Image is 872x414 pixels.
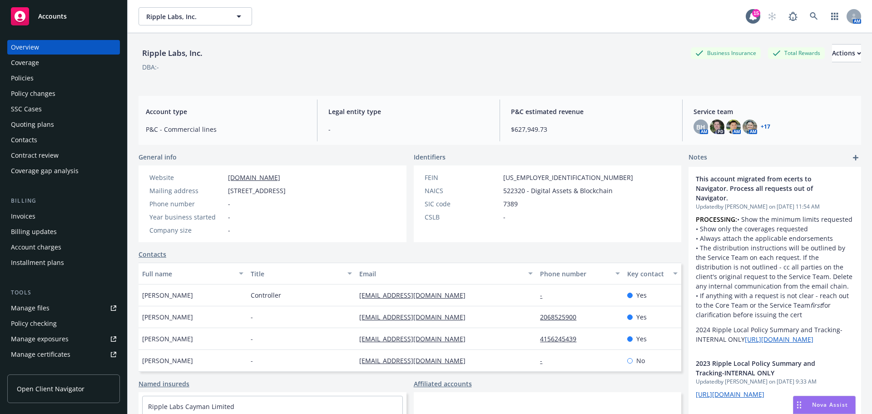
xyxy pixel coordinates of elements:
a: Billing updates [7,224,120,239]
span: - [251,356,253,365]
span: General info [139,152,177,162]
div: Title [251,269,342,279]
div: Tools [7,288,120,297]
span: - [228,212,230,222]
span: [PERSON_NAME] [142,290,193,300]
div: Contacts [11,133,37,147]
a: - [540,291,550,299]
span: This account migrated from ecerts to Navigator. Process all requests out of Navigator. [696,174,830,203]
a: Policies [7,71,120,85]
a: [EMAIL_ADDRESS][DOMAIN_NAME] [359,334,473,343]
div: Billing updates [11,224,57,239]
button: Phone number [536,263,623,284]
span: Yes [636,290,647,300]
div: Mailing address [149,186,224,195]
span: Ripple Labs, Inc. [146,12,225,21]
span: Yes [636,312,647,322]
span: 2023 Ripple Local Policy Summary and Tracking-INTERNAL ONLY [696,359,830,378]
a: Start snowing [763,7,781,25]
a: Contacts [7,133,120,147]
div: Company size [149,225,224,235]
div: Manage files [11,301,50,315]
div: Email [359,269,523,279]
span: - [328,125,489,134]
a: Manage files [7,301,120,315]
div: Policies [11,71,34,85]
div: Website [149,173,224,182]
span: Legal entity type [328,107,489,116]
span: Updated by [PERSON_NAME] on [DATE] 11:54 AM [696,203,854,211]
button: Key contact [624,263,681,284]
a: 2068525900 [540,313,584,321]
a: Installment plans [7,255,120,270]
span: Open Client Navigator [17,384,84,394]
div: Invoices [11,209,35,224]
button: Full name [139,263,247,284]
strong: PROCESSING: [696,215,737,224]
img: photo [726,120,741,134]
button: Actions [832,44,861,62]
a: [EMAIL_ADDRESS][DOMAIN_NAME] [359,356,473,365]
span: Identifiers [414,152,446,162]
span: Service team [694,107,854,116]
span: - [228,225,230,235]
div: CSLB [425,212,500,222]
a: Report a Bug [784,7,802,25]
div: Coverage [11,55,39,70]
a: Policy changes [7,86,120,101]
span: P&C estimated revenue [511,107,671,116]
span: Updated by [PERSON_NAME] on [DATE] 9:33 AM [696,378,854,386]
span: - [251,334,253,344]
div: Overview [11,40,39,55]
span: [PERSON_NAME] [142,334,193,344]
div: Manage exposures [11,332,69,346]
div: Quoting plans [11,117,54,132]
a: [EMAIL_ADDRESS][DOMAIN_NAME] [359,313,473,321]
div: Business Insurance [691,47,761,59]
div: FEIN [425,173,500,182]
div: 15 [752,9,760,17]
em: first [810,301,822,309]
a: Search [805,7,823,25]
span: [US_EMPLOYER_IDENTIFICATION_NUMBER] [503,173,633,182]
a: [EMAIL_ADDRESS][DOMAIN_NAME] [359,291,473,299]
div: Year business started [149,212,224,222]
span: Account type [146,107,306,116]
span: $627,949.73 [511,125,671,134]
div: Phone number [540,269,609,279]
button: Nova Assist [793,396,856,414]
a: Contract review [7,148,120,163]
a: Contacts [139,249,166,259]
a: Switch app [826,7,844,25]
span: Notes [689,152,707,163]
div: Manage certificates [11,347,70,362]
a: [DOMAIN_NAME] [228,173,280,182]
div: Account charges [11,240,61,254]
div: SIC code [425,199,500,209]
div: Policy changes [11,86,55,101]
div: Billing [7,196,120,205]
button: Ripple Labs, Inc. [139,7,252,25]
button: Email [356,263,536,284]
button: Title [247,263,356,284]
a: 4156245439 [540,334,584,343]
img: photo [743,120,757,134]
a: +17 [761,124,770,130]
div: Full name [142,269,233,279]
span: [PERSON_NAME] [142,312,193,322]
div: Key contact [627,269,668,279]
p: • Show the minimum limits requested • Show only the coverages requested • Always attach the appli... [696,214,854,319]
img: photo [710,120,724,134]
div: SSC Cases [11,102,42,116]
div: Contract review [11,148,59,163]
a: add [850,152,861,163]
span: Nova Assist [812,401,848,409]
a: Manage exposures [7,332,120,346]
span: Yes [636,334,647,344]
div: Phone number [149,199,224,209]
a: Coverage gap analysis [7,164,120,178]
a: Coverage [7,55,120,70]
span: [STREET_ADDRESS] [228,186,286,195]
div: Ripple Labs, Inc. [139,47,206,59]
